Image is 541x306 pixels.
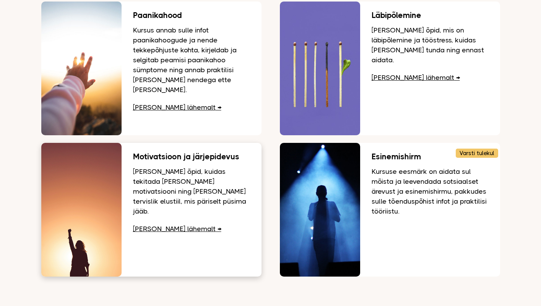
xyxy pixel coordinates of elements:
p: Kursus annab sulle infot paanikahoogude ja nende tekkepõhjuste kohta, kirjeldab ja selgitab peami... [133,25,250,95]
h3: Läbipõlemine [372,11,489,19]
img: Käsi suunatud loojuva päikse suunas [41,2,122,135]
h3: Esinemishirm [372,152,489,161]
img: Inimene laval esinemas [280,143,360,277]
a: [PERSON_NAME] lähemalt [133,104,221,111]
p: Kursuse eesmärk on aidata sul mõista ja leevendada sotsiaalset ärevust ja esinemishirmu, pakkudes... [372,167,489,216]
p: [PERSON_NAME] õpid, mis on läbipõlemine ja tööstress, kuidas [PERSON_NAME] tunda ning ennast aidata. [372,25,489,65]
a: [PERSON_NAME] lähemalt [133,225,221,233]
h3: Motivatsioon ja järjepidevus [133,152,250,161]
img: Viis tikku, üks põlenud [280,2,360,135]
p: [PERSON_NAME] õpid, kuidas tekitada [PERSON_NAME] motivatsiooni ning [PERSON_NAME] tervislik elus... [133,167,250,216]
h3: Paanikahood [133,11,250,19]
img: Mees kätte õhku tõstmas, taustaks päikeseloojang [41,143,122,277]
a: [PERSON_NAME] lähemalt [372,74,460,81]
